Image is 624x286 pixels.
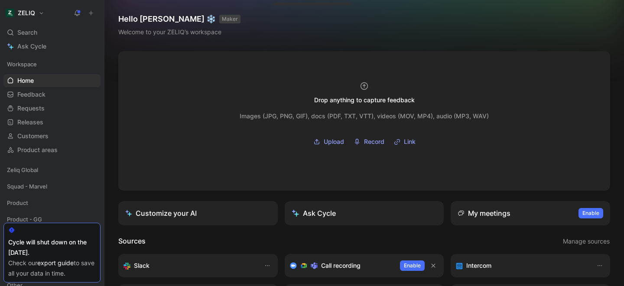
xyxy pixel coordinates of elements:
button: Upload [310,135,347,148]
span: Enable [582,209,599,218]
a: Feedback [3,88,101,101]
span: Ask Cycle [17,41,46,52]
div: Customize your AI [125,208,197,218]
div: Workspace [3,58,101,71]
span: Home [17,76,34,85]
span: Search [17,27,37,38]
span: Product - GG [7,215,42,224]
span: Customers [17,132,49,140]
button: Link [391,135,419,148]
div: Record & transcribe meetings from Zoom, Meet & Teams. [290,260,393,271]
a: Home [3,74,101,87]
button: Manage sources [562,236,610,247]
a: Customize your AI [118,201,278,225]
div: Sync your customers, send feedback and get updates in Slack [123,260,255,271]
div: Zeliq Global [3,163,101,179]
button: MAKER [219,15,240,23]
span: Enable [404,261,421,270]
div: Search [3,26,101,39]
a: Customers [3,130,101,143]
h1: ZELIQ [18,9,35,17]
a: Releases [3,116,101,129]
div: Ask Cycle [292,208,336,218]
span: Feedback [17,90,45,99]
div: Product [3,196,101,212]
span: Record [364,136,384,147]
span: Zeliq Global [7,166,38,174]
button: Ask Cycle [285,201,444,225]
span: Link [404,136,416,147]
div: Sync your customers, send feedback and get updates in Intercom [456,260,588,271]
h3: Call recording [321,260,361,271]
button: ZELIQZELIQ [3,7,46,19]
a: Ask Cycle [3,40,101,53]
span: Product [7,198,28,207]
div: Check our to save all your data in time. [8,258,96,279]
div: Welcome to your ZELIQ’s workspace [118,27,240,37]
a: Product areas [3,143,101,156]
button: Enable [578,208,603,218]
span: Product areas [17,146,58,154]
span: Workspace [7,60,37,68]
div: My meetings [458,208,510,218]
h2: Sources [118,236,146,247]
div: Product - GG [3,213,101,226]
a: Requests [3,102,101,115]
h3: Intercom [466,260,491,271]
h1: Hello [PERSON_NAME] ❄️ [118,14,240,24]
a: export guide [37,259,74,266]
div: Product [3,196,101,209]
div: Squad - Marvel [3,180,101,193]
img: ZELIQ [6,9,14,17]
div: Squad - Marvel [3,180,101,195]
button: Record [351,135,387,148]
span: Squad - Marvel [7,182,47,191]
div: Product - GG [3,213,101,228]
span: Upload [324,136,344,147]
h3: Slack [134,260,149,271]
div: Drop anything to capture feedback [314,95,415,105]
div: Cycle will shut down on the [DATE]. [8,237,96,258]
div: Images (JPG, PNG, GIF), docs (PDF, TXT, VTT), videos (MOV, MP4), audio (MP3, WAV) [240,111,489,121]
span: Releases [17,118,43,127]
button: Enable [400,260,425,271]
div: Zeliq Global [3,163,101,176]
span: Requests [17,104,45,113]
